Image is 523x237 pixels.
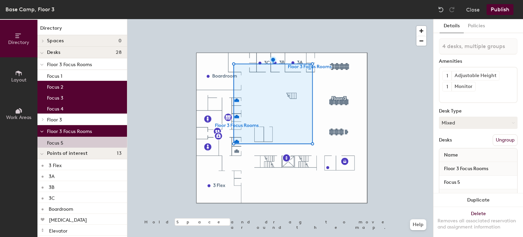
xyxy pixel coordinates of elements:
div: Monitor [451,82,475,91]
span: Desks [47,50,60,55]
span: Layout [11,77,27,83]
button: Ungroup [493,134,518,146]
p: Focus 2 [47,82,63,90]
p: 3B [49,182,54,190]
p: Boardroom [49,204,73,212]
div: Adjustable Height [451,71,499,80]
span: 28 [116,50,122,55]
span: Floor 3 Focus Rooms [47,129,92,134]
p: Focus 3 [47,93,63,101]
p: Elevator [49,226,67,234]
span: 13 [117,151,122,156]
p: 3C [49,193,55,201]
h1: Directory [37,25,127,35]
img: Undo [438,6,444,13]
span: Directory [8,40,29,45]
img: Redo [448,6,455,13]
button: Duplicate [433,193,523,207]
button: DeleteRemoves all associated reservation and assignment information [433,207,523,237]
p: Focus 4 [47,104,63,112]
div: Desk Type [439,108,518,114]
button: Details [440,19,464,33]
span: Floor 3 Focus Rooms [47,62,92,68]
button: Policies [464,19,489,33]
button: 1 [443,71,451,80]
span: 0 [118,38,122,44]
p: 3A [49,172,54,179]
span: Work Areas [6,115,31,120]
button: 1 [443,82,451,91]
span: Name [441,149,461,161]
input: Unnamed desk [441,178,516,187]
div: Amenities [439,59,518,64]
span: Spaces [47,38,64,44]
span: 1 [446,83,448,90]
p: Focus 1 [47,71,62,79]
div: Removes all associated reservation and assignment information [438,218,519,230]
p: 3 Flex [49,161,62,168]
span: Points of interest [47,151,88,156]
button: Mixed [439,117,518,129]
button: Close [466,4,480,15]
p: Focus 5 [47,138,63,146]
button: Help [410,219,426,230]
div: Base Camp, Floor 3 [5,5,54,14]
span: Floor 3 [47,117,62,123]
span: 1 [446,72,448,79]
div: Desks [439,137,452,143]
p: [MEDICAL_DATA] [49,215,87,223]
button: Publish [487,4,513,15]
span: Floor 3 Focus Rooms [441,163,492,175]
span: Floor 3 Focus Rooms [441,190,492,202]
